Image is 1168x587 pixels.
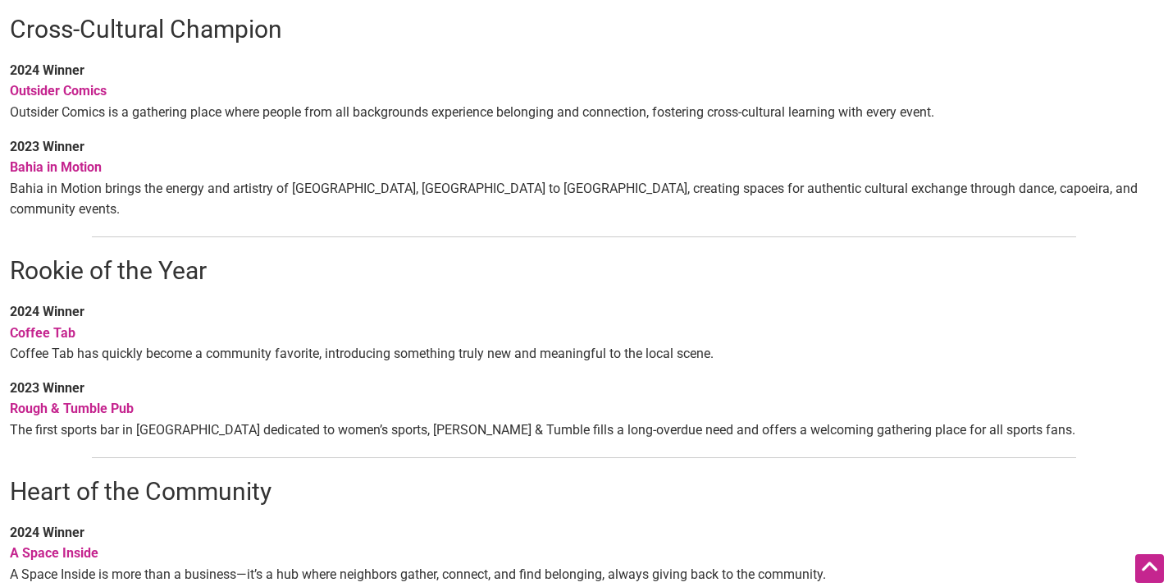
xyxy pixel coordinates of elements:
strong: 2024 Winner [10,62,84,78]
a: A Space Inside [10,545,98,561]
strong: 2024 Winner [10,304,84,319]
a: Coffee Tab [10,325,75,341]
p: A Space Inside is more than a business—it’s a hub where neighbors gather, connect, and find belon... [10,522,1158,585]
strong: 2024 Winner [10,525,84,540]
h2: Rookie of the Year [10,254,1158,288]
p: Bahia in Motion brings the energy and artistry of [GEOGRAPHIC_DATA], [GEOGRAPHIC_DATA] to [GEOGRA... [10,136,1158,220]
strong: 2023 Winner [10,139,84,154]
h2: Heart of the Community [10,475,1158,509]
strong: 2023 Winner [10,380,84,396]
p: Outsider Comics is a gathering place where people from all backgrounds experience belonging and c... [10,60,1158,123]
p: Coffee Tab has quickly become a community favorite, introducing something truly new and meaningfu... [10,301,1158,365]
a: Rough & Tumble Pub [10,401,134,416]
div: Scroll Back to Top [1135,554,1164,583]
h2: Cross-Cultural Champion [10,12,1158,47]
a: Bahia in Motion [10,159,102,175]
p: The first sports bar in [GEOGRAPHIC_DATA] dedicated to women’s sports, [PERSON_NAME] & Tumble fil... [10,378,1158,441]
a: Outsider Comics [10,83,107,99]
